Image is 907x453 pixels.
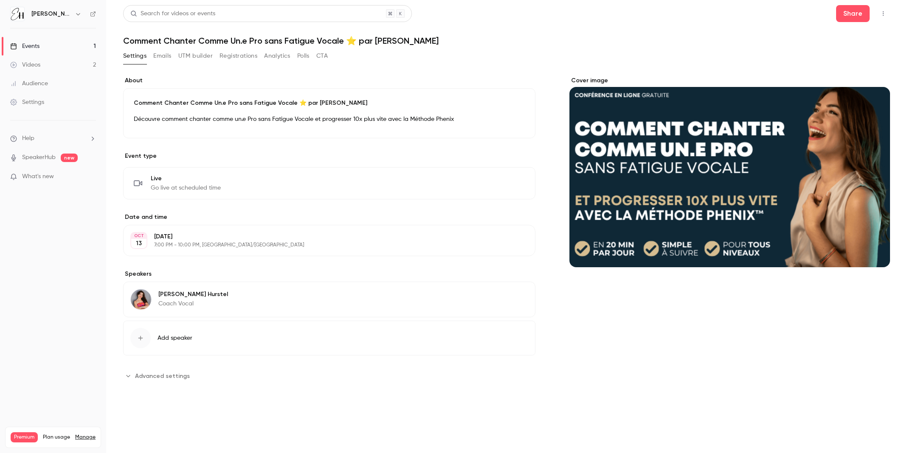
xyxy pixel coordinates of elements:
[123,36,890,46] h1: Comment Chanter Comme Un.e Pro sans Fatigue Vocale ⭐️ par [PERSON_NAME]
[134,99,525,107] p: Comment Chanter Comme Un.e Pro sans Fatigue Vocale ⭐️ par [PERSON_NAME]
[123,49,146,63] button: Settings
[134,114,525,124] p: Découvre comment chanter comme un.e Pro sans Fatigue Vocale et progresser 10x plus vite avec la M...
[22,153,56,162] a: SpeakerHub
[135,372,190,380] span: Advanced settings
[154,242,490,249] p: 7:00 PM - 10:00 PM, [GEOGRAPHIC_DATA]/[GEOGRAPHIC_DATA]
[569,76,890,267] section: Cover image
[297,49,310,63] button: Polls
[154,232,490,241] p: [DATE]
[131,289,151,310] img: Elena Hurstel
[158,334,192,342] span: Add speaker
[158,299,228,308] p: Coach Vocal
[123,282,535,317] div: Elena Hurstel[PERSON_NAME] HurstelCoach Vocal
[151,184,221,192] span: Go live at scheduled time
[123,321,535,355] button: Add speaker
[130,9,215,18] div: Search for videos or events
[151,174,221,183] span: Live
[10,61,40,69] div: Videos
[11,7,24,21] img: Elena Hurstel
[11,432,38,442] span: Premium
[123,270,535,278] label: Speakers
[178,49,213,63] button: UTM builder
[123,369,535,383] section: Advanced settings
[43,434,70,441] span: Plan usage
[75,434,96,441] a: Manage
[131,233,146,239] div: OCT
[61,154,78,162] span: new
[316,49,328,63] button: CTA
[10,98,44,106] div: Settings
[10,134,96,143] li: help-dropdown-opener
[136,239,142,248] p: 13
[10,42,39,50] div: Events
[22,134,34,143] span: Help
[123,76,535,85] label: About
[569,76,890,85] label: Cover image
[158,290,228,299] p: [PERSON_NAME] Hurstel
[22,172,54,181] span: What's new
[264,49,290,63] button: Analytics
[123,152,535,160] p: Event type
[123,369,195,383] button: Advanced settings
[10,79,48,88] div: Audience
[836,5,870,22] button: Share
[31,10,71,18] h6: [PERSON_NAME]
[123,213,535,221] label: Date and time
[220,49,257,63] button: Registrations
[153,49,171,63] button: Emails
